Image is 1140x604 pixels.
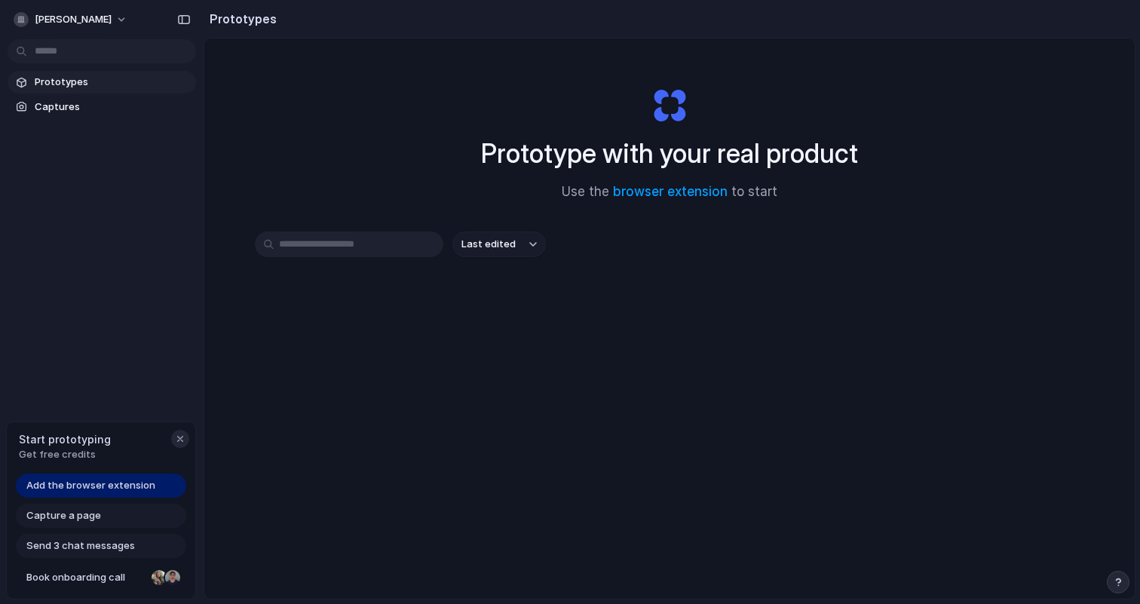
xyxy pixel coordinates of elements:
div: Nicole Kubica [150,569,168,587]
h1: Prototype with your real product [481,133,858,173]
a: Prototypes [8,71,196,94]
a: Book onboarding call [16,566,186,590]
span: Add the browser extension [26,478,155,493]
span: Book onboarding call [26,570,146,585]
span: Last edited [461,237,516,252]
span: [PERSON_NAME] [35,12,112,27]
button: [PERSON_NAME] [8,8,135,32]
span: Captures [35,100,190,115]
a: Captures [8,96,196,118]
span: Capture a page [26,508,101,523]
span: Prototypes [35,75,190,90]
button: Last edited [452,231,546,257]
span: Get free credits [19,447,111,462]
span: Use the to start [562,182,777,202]
div: Christian Iacullo [164,569,182,587]
span: Send 3 chat messages [26,538,135,553]
h2: Prototypes [204,10,277,28]
span: Start prototyping [19,431,111,447]
a: browser extension [613,184,728,199]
